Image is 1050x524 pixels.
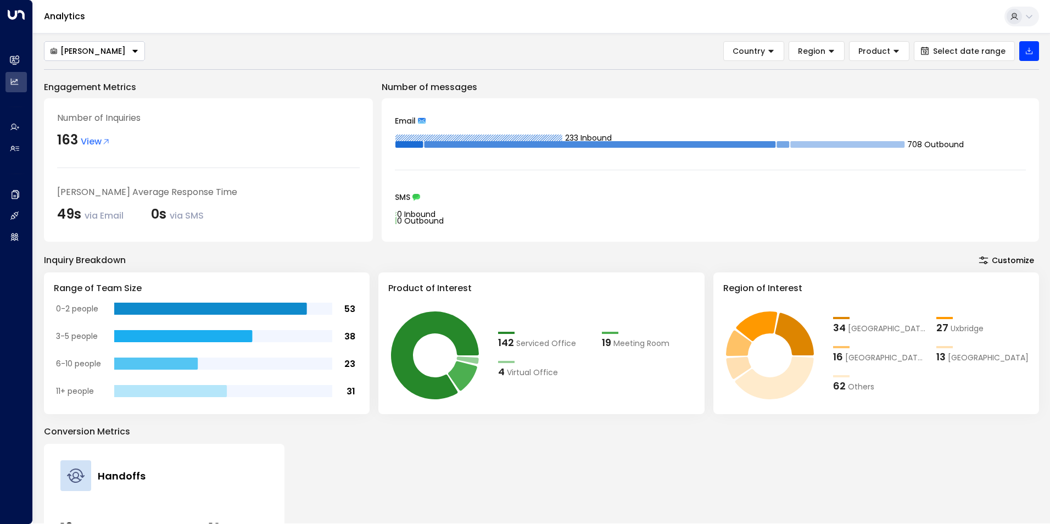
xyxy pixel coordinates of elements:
[170,209,204,222] span: via SMS
[81,135,110,148] span: View
[936,320,1029,335] div: 27Uxbridge
[57,204,124,224] div: 49s
[57,186,360,199] div: [PERSON_NAME] Average Response Time
[44,41,145,61] button: [PERSON_NAME]
[907,139,964,150] tspan: 708 Outbound
[397,209,435,220] tspan: 0 Inbound
[151,204,204,224] div: 0s
[723,282,1029,295] h3: Region of Interest
[498,364,591,379] div: 4Virtual Office
[914,41,1015,61] button: Select date range
[848,323,926,335] span: London
[936,349,1029,364] div: 13Glasgow
[848,381,874,393] span: Others
[849,41,909,61] button: Product
[344,303,355,315] tspan: 53
[44,41,145,61] div: Button group with a nested menu
[44,10,85,23] a: Analytics
[54,282,360,295] h3: Range of Team Size
[44,425,1039,438] p: Conversion Metrics
[833,349,926,364] div: 16Manchester
[948,352,1029,364] span: Glasgow
[507,367,558,378] span: Virtual Office
[733,46,765,56] span: Country
[858,46,890,56] span: Product
[56,303,98,314] tspan: 0-2 people
[936,320,948,335] div: 27
[833,349,843,364] div: 16
[397,215,444,226] tspan: 0 Outbound
[498,335,514,350] div: 142
[98,469,146,483] h4: Handoffs
[44,254,126,267] div: Inquiry Breakdown
[974,253,1039,268] button: Customize
[347,385,355,398] tspan: 31
[845,352,926,364] span: Manchester
[57,130,78,150] div: 163
[565,132,611,143] tspan: 233 Inbound
[85,209,124,222] span: via Email
[602,335,695,350] div: 19Meeting Room
[344,358,355,370] tspan: 23
[833,378,926,393] div: 62Others
[56,358,101,369] tspan: 6-10 people
[498,335,591,350] div: 142Serviced Office
[933,47,1006,55] span: Select date range
[516,338,576,349] span: Serviced Office
[395,193,1026,201] div: SMS
[50,46,126,56] div: [PERSON_NAME]
[951,323,984,335] span: Uxbridge
[613,338,669,349] span: Meeting Room
[833,320,846,335] div: 34
[56,386,94,397] tspan: 11+ people
[723,41,784,61] button: Country
[498,364,505,379] div: 4
[602,335,611,350] div: 19
[57,112,360,125] div: Number of Inquiries
[388,282,694,295] h3: Product of Interest
[798,46,825,56] span: Region
[395,117,416,125] span: Email
[344,330,355,343] tspan: 38
[936,349,946,364] div: 13
[56,331,98,342] tspan: 3-5 people
[382,81,1039,94] p: Number of messages
[44,81,373,94] p: Engagement Metrics
[833,320,926,335] div: 34London
[789,41,845,61] button: Region
[833,378,846,393] div: 62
